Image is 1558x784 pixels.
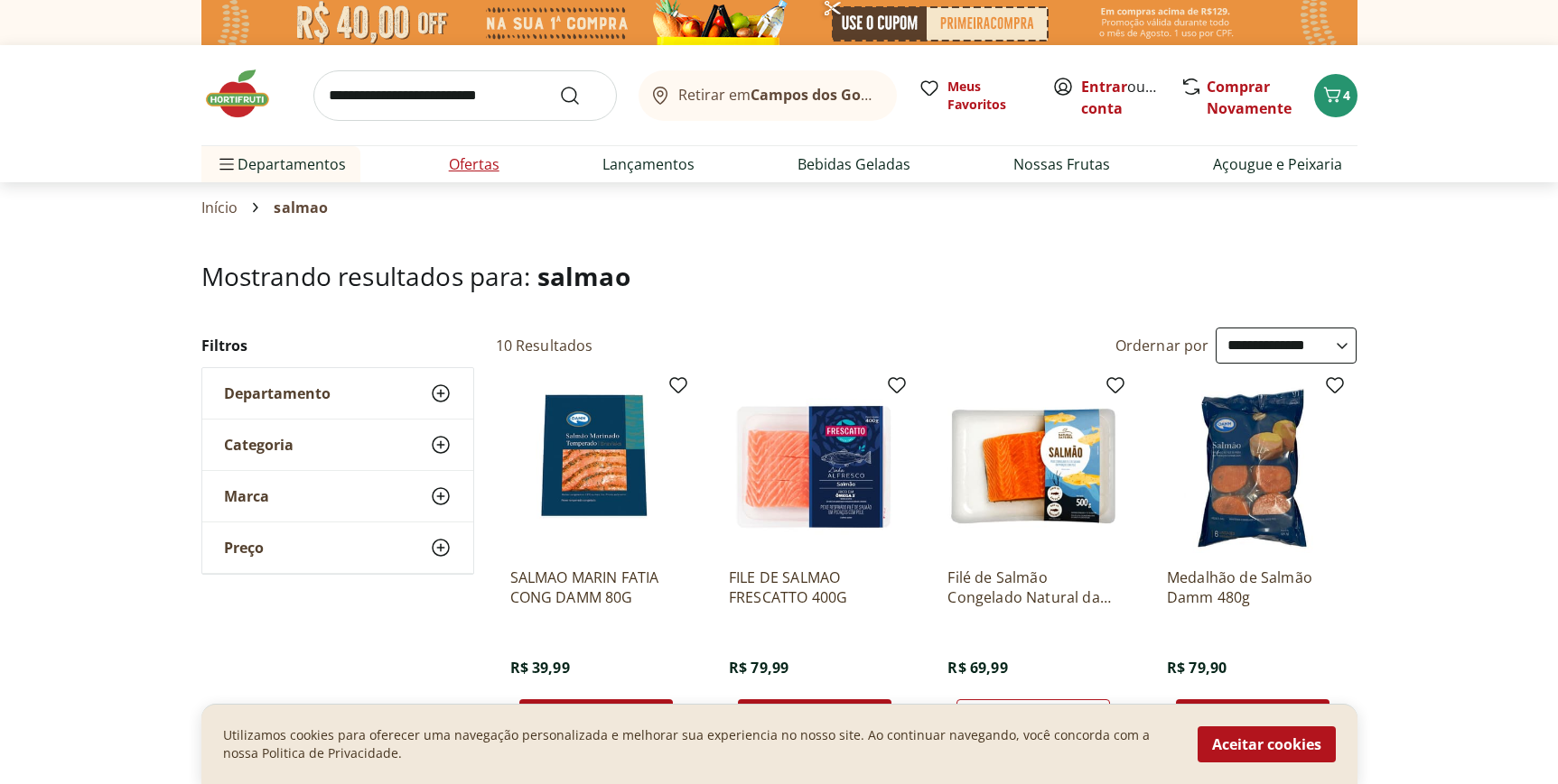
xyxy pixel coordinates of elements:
[224,384,331,402] span: Departamento
[798,153,910,175] a: Bebidas Geladas
[519,699,673,735] button: Adicionar
[202,420,473,470] button: Categoria
[1343,87,1350,104] span: 4
[1167,658,1227,678] span: R$ 79,90
[1081,77,1127,97] a: Entrar
[639,70,897,121] button: Retirar emCampos dos Goytacazes/[GEOGRAPHIC_DATA]
[1314,74,1357,117] button: Carrinho
[559,85,602,106] button: Submit Search
[947,658,1007,678] span: R$ 69,99
[1198,726,1336,762] button: Aceitar cookies
[738,699,891,735] button: Adicionar
[201,327,474,364] h2: Filtros
[224,436,294,454] span: Categoria
[202,368,473,419] button: Departamento
[449,153,499,175] a: Ofertas
[201,262,1357,291] h1: Mostrando resultados para:
[751,85,1078,105] b: Campos dos Goytacazes/[GEOGRAPHIC_DATA]
[224,487,269,505] span: Marca
[1167,567,1339,607] a: Medalhão de Salmão Damm 480g
[1207,77,1292,118] a: Comprar Novamente
[313,70,617,121] input: search
[216,143,346,186] span: Departamentos
[729,382,900,553] img: FILE DE SALMAO FRESCATTO 400G
[274,199,328,216] span: salmao
[496,336,593,355] h2: 10 Resultados
[1213,153,1342,175] a: Açougue e Peixaria
[216,143,238,186] button: Menu
[602,153,695,175] a: Lançamentos
[1013,153,1110,175] a: Nossas Frutas
[537,259,630,293] span: salmao
[1115,336,1209,355] label: Ordernar por
[510,567,682,607] a: SALMAO MARIN FATIA CONG DAMM 80G
[1167,382,1339,553] img: Medalhão de Salmão Damm 480g
[223,726,1176,762] p: Utilizamos cookies para oferecer uma navegação personalizada e melhorar sua experiencia no nosso ...
[202,471,473,521] button: Marca
[1176,699,1329,735] button: Adicionar
[202,522,473,573] button: Preço
[947,382,1119,553] img: Filé de Salmão Congelado Natural da Terra
[510,382,682,553] img: SALMAO MARIN FATIA CONG DAMM 80G
[729,658,788,678] span: R$ 79,99
[947,78,1031,114] span: Meus Favoritos
[1081,77,1180,118] a: Criar conta
[201,199,238,216] a: Início
[678,87,878,103] span: Retirar em
[1081,76,1162,119] span: ou
[510,658,570,678] span: R$ 39,99
[224,539,264,557] span: Preço
[729,567,900,607] a: FILE DE SALMAO FRESCATTO 400G
[919,78,1031,114] a: Meus Favoritos
[947,567,1119,607] a: Filé de Salmão Congelado Natural da Terra
[201,67,292,121] img: Hortifruti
